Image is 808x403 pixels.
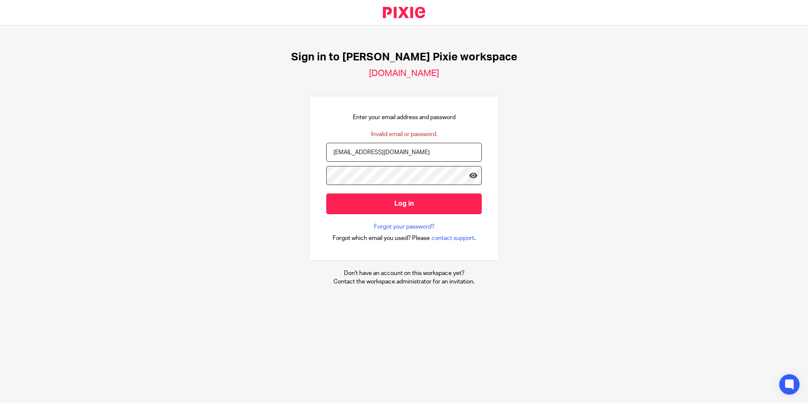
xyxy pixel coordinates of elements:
p: Don't have an account on this workspace yet? [333,269,475,278]
a: Forgot your password? [374,223,434,231]
div: . [333,233,476,243]
span: Forgot which email you used? Please [333,234,430,242]
h2: [DOMAIN_NAME] [369,68,439,79]
h1: Sign in to [PERSON_NAME] Pixie workspace [291,51,517,64]
input: Log in [326,193,482,214]
div: Invalid email or password. [371,130,437,139]
span: contact support [431,234,474,242]
p: Contact the workspace administrator for an invitation. [333,278,475,286]
input: name@example.com [326,143,482,162]
p: Enter your email address and password [353,113,456,122]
